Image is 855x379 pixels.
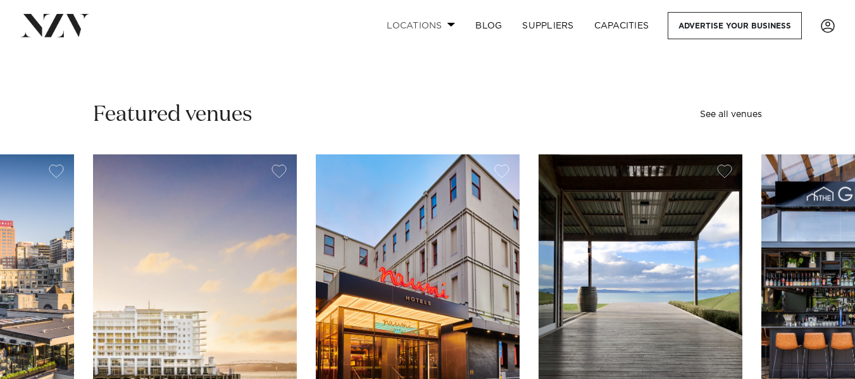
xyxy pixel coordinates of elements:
h2: Featured venues [93,101,253,129]
a: Locations [377,12,465,39]
a: Capacities [584,12,659,39]
a: SUPPLIERS [512,12,584,39]
img: nzv-logo.png [20,14,89,37]
a: See all venues [700,110,762,119]
a: Advertise your business [668,12,802,39]
a: BLOG [465,12,512,39]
